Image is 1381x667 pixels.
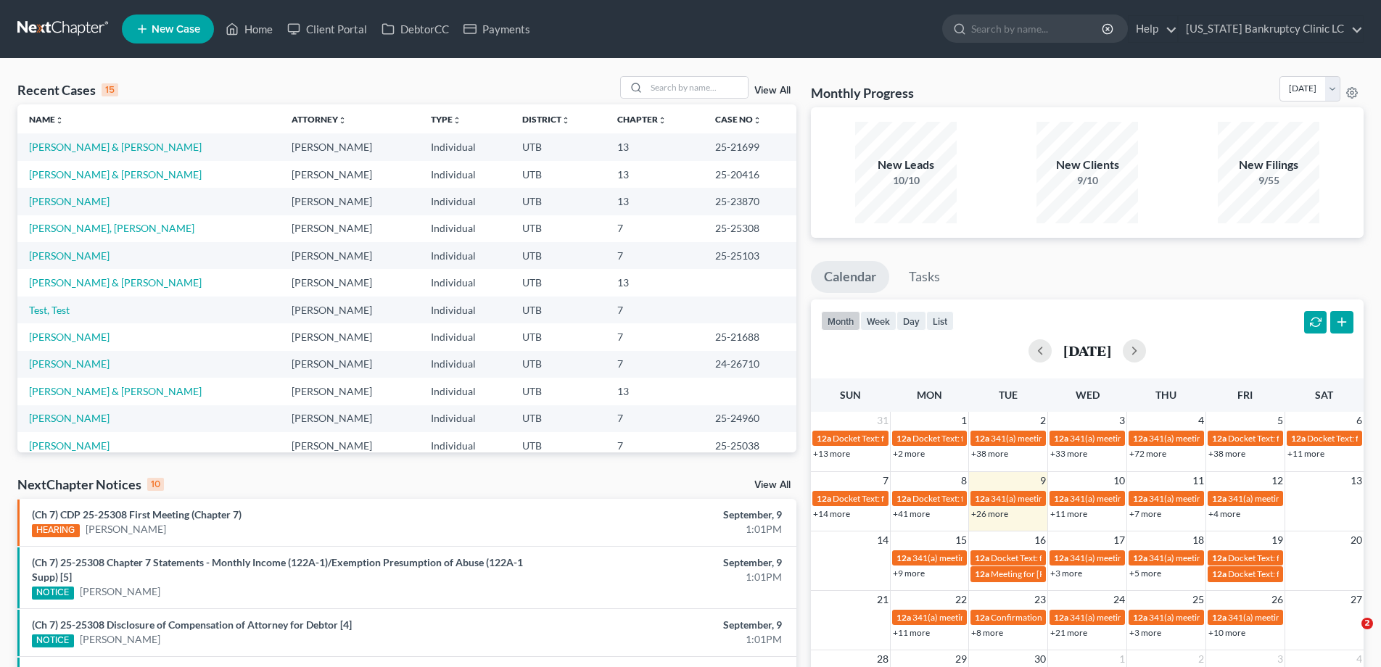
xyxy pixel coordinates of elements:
td: Individual [419,405,511,432]
button: list [926,311,954,331]
div: 9/55 [1218,173,1319,188]
a: Calendar [811,261,889,293]
span: Thu [1155,389,1176,401]
span: Docket Text: for [PERSON_NAME] [1228,433,1358,444]
span: 26 [1270,591,1285,608]
a: Tasks [896,261,953,293]
h2: [DATE] [1063,343,1111,358]
td: 7 [606,351,703,378]
td: UTB [511,215,606,242]
span: 12 [1270,472,1285,489]
a: +14 more [813,508,850,519]
a: +7 more [1129,508,1161,519]
a: Client Portal [280,16,374,42]
span: 12a [1133,493,1147,504]
span: 12a [1291,433,1306,444]
span: 11 [1191,472,1205,489]
a: [PERSON_NAME], [PERSON_NAME] [29,222,194,234]
span: 13 [1349,472,1364,489]
iframe: Intercom live chat [1332,618,1366,652]
span: Meeting for [PERSON_NAME] [991,568,1105,579]
a: +21 more [1050,627,1087,638]
span: 5 [1276,412,1285,429]
td: UTB [511,161,606,188]
td: Individual [419,133,511,160]
span: 27 [1349,591,1364,608]
span: 4 [1197,412,1205,429]
td: 13 [606,269,703,296]
span: 25 [1191,591,1205,608]
a: +26 more [971,508,1008,519]
span: 1 [960,412,968,429]
i: unfold_more [658,116,667,125]
span: 18 [1191,531,1205,549]
span: 12a [817,433,831,444]
a: +38 more [1208,448,1245,459]
span: 12a [896,552,911,563]
a: View All [754,480,791,490]
span: 2 [1039,412,1047,429]
span: 12a [1212,552,1227,563]
a: Districtunfold_more [522,114,570,125]
i: unfold_more [561,116,570,125]
span: 15 [954,531,968,549]
div: 1:01PM [542,632,782,647]
td: Individual [419,269,511,296]
a: +33 more [1050,448,1087,459]
a: +5 more [1129,568,1161,579]
a: +10 more [1208,627,1245,638]
td: 25-23870 [704,188,797,215]
span: 8 [960,472,968,489]
span: 12a [817,493,831,504]
a: [PERSON_NAME] & [PERSON_NAME] [29,168,202,181]
td: 13 [606,133,703,160]
span: 19 [1270,531,1285,549]
span: Docket Text: for [PERSON_NAME] [833,493,962,504]
span: 12a [1054,552,1068,563]
i: unfold_more [55,116,64,125]
td: 25-25038 [704,432,797,459]
a: [PERSON_NAME] [80,632,160,647]
span: Docket Text: for [PERSON_NAME] [1228,552,1358,563]
td: 13 [606,161,703,188]
div: HEARING [32,524,80,537]
a: DebtorCC [374,16,456,42]
div: September, 9 [542,618,782,632]
a: +72 more [1129,448,1166,459]
span: 12a [1212,612,1227,623]
td: 7 [606,297,703,323]
h3: Monthly Progress [811,84,914,101]
a: Attorneyunfold_more [292,114,347,125]
span: 12a [896,493,911,504]
span: 14 [875,531,890,549]
span: Docket Text: for [PERSON_NAME] & [PERSON_NAME] [912,493,1119,504]
div: Recent Cases [17,81,118,99]
td: Individual [419,323,511,350]
span: 17 [1112,531,1126,549]
div: New Filings [1218,157,1319,173]
td: Individual [419,432,511,459]
a: +41 more [893,508,930,519]
div: NOTICE [32,634,74,647]
span: Wed [1076,389,1100,401]
td: [PERSON_NAME] [280,161,419,188]
a: [PERSON_NAME] & [PERSON_NAME] [29,385,202,397]
span: 20 [1349,531,1364,549]
a: +13 more [813,448,850,459]
span: 2 [1361,618,1373,629]
a: +3 more [1129,627,1161,638]
span: 12a [975,568,989,579]
a: (Ch 7) CDP 25-25308 First Meeting (Chapter 7) [32,508,242,521]
span: 341(a) meeting for [PERSON_NAME] [1070,493,1210,504]
a: Payments [456,16,537,42]
td: Individual [419,297,511,323]
i: unfold_more [453,116,461,125]
td: 7 [606,215,703,242]
td: [PERSON_NAME] [280,351,419,378]
span: 31 [875,412,890,429]
div: 10/10 [855,173,957,188]
span: 341(a) meeting for [PERSON_NAME] [1228,612,1368,623]
td: [PERSON_NAME] [280,378,419,405]
td: UTB [511,378,606,405]
td: 13 [606,188,703,215]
